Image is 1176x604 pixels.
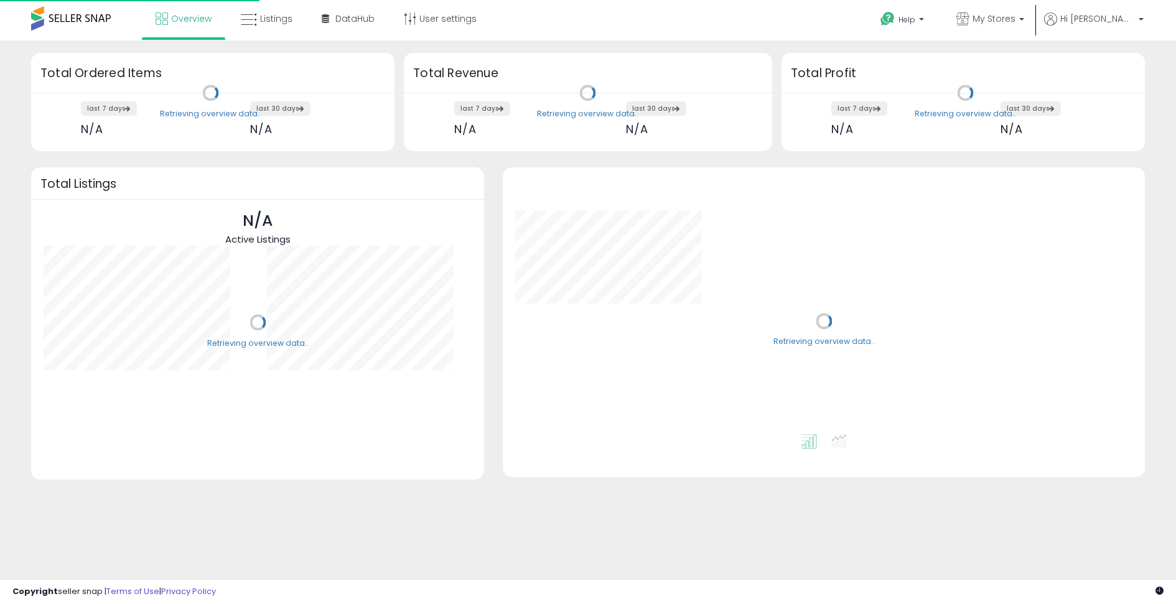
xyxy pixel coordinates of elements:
[260,12,292,25] span: Listings
[973,12,1015,25] span: My Stores
[1060,12,1135,25] span: Hi [PERSON_NAME]
[880,11,895,27] i: Get Help
[915,108,1016,119] div: Retrieving overview data..
[207,338,309,349] div: Retrieving overview data..
[898,14,915,25] span: Help
[537,108,638,119] div: Retrieving overview data..
[1044,12,1144,40] a: Hi [PERSON_NAME]
[160,108,261,119] div: Retrieving overview data..
[171,12,212,25] span: Overview
[335,12,375,25] span: DataHub
[773,337,875,348] div: Retrieving overview data..
[870,2,936,40] a: Help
